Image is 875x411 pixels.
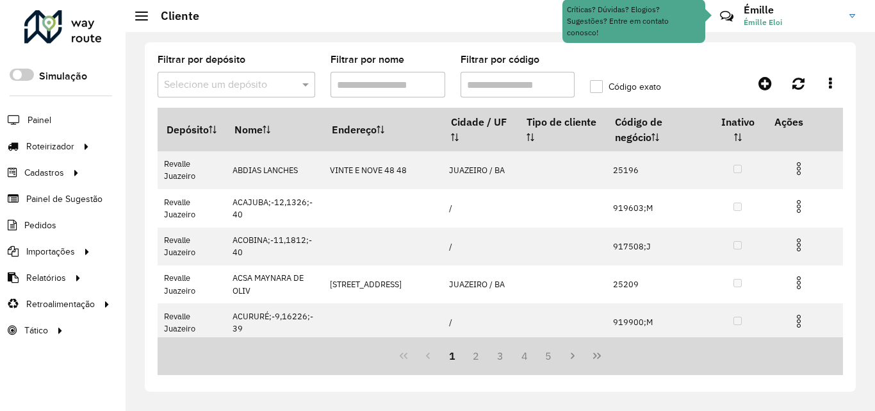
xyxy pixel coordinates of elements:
[442,151,518,189] td: JUAZEIRO / BA
[744,4,840,16] h3: Émille
[442,303,518,341] td: /
[226,189,323,227] td: ACAJUBA;-12,1326;-40
[26,140,74,153] span: Roteirizador
[39,69,87,84] label: Simulação
[158,303,226,341] td: Revalle Juazeiro
[158,108,226,151] th: Depósito
[585,344,609,368] button: Last Page
[710,108,765,151] th: Inativo
[512,344,537,368] button: 4
[607,228,710,265] td: 917508;J
[24,324,48,337] span: Tático
[607,151,710,189] td: 25196
[765,108,842,135] th: Ações
[158,265,226,303] td: Revalle Juazeiro
[158,228,226,265] td: Revalle Juazeiro
[323,265,442,303] td: [STREET_ADDRESS]
[607,189,710,227] td: 919603;M
[442,265,518,303] td: JUAZEIRO / BA
[26,271,66,285] span: Relatórios
[607,108,710,151] th: Código de negócio
[24,166,64,180] span: Cadastros
[442,189,518,227] td: /
[590,80,661,94] label: Código exato
[226,303,323,341] td: ACURURÉ;-9,16226;-39
[488,344,512,368] button: 3
[518,108,606,151] th: Tipo de cliente
[26,192,102,206] span: Painel de Sugestão
[713,3,740,30] a: Contato Rápido
[537,344,561,368] button: 5
[226,228,323,265] td: ACOBINA;-11,1812;-40
[26,298,95,311] span: Retroalimentação
[440,344,464,368] button: 1
[607,265,710,303] td: 25209
[148,9,199,23] h2: Cliente
[744,17,840,28] span: Émille Eloi
[226,108,323,151] th: Nome
[560,344,585,368] button: Next Page
[323,108,442,151] th: Endereço
[226,151,323,189] td: ABDIAS LANCHES
[323,151,442,189] td: VINTE E NOVE 48 48
[442,228,518,265] td: /
[464,344,488,368] button: 2
[158,189,226,227] td: Revalle Juazeiro
[226,265,323,303] td: ACSA MAYNARA DE OLIV
[24,219,56,232] span: Pedidos
[331,52,404,67] label: Filtrar por nome
[607,303,710,341] td: 919900;M
[442,108,518,151] th: Cidade / UF
[158,151,226,189] td: Revalle Juazeiro
[28,113,51,127] span: Painel
[461,52,539,67] label: Filtrar por código
[158,52,245,67] label: Filtrar por depósito
[26,245,75,258] span: Importações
